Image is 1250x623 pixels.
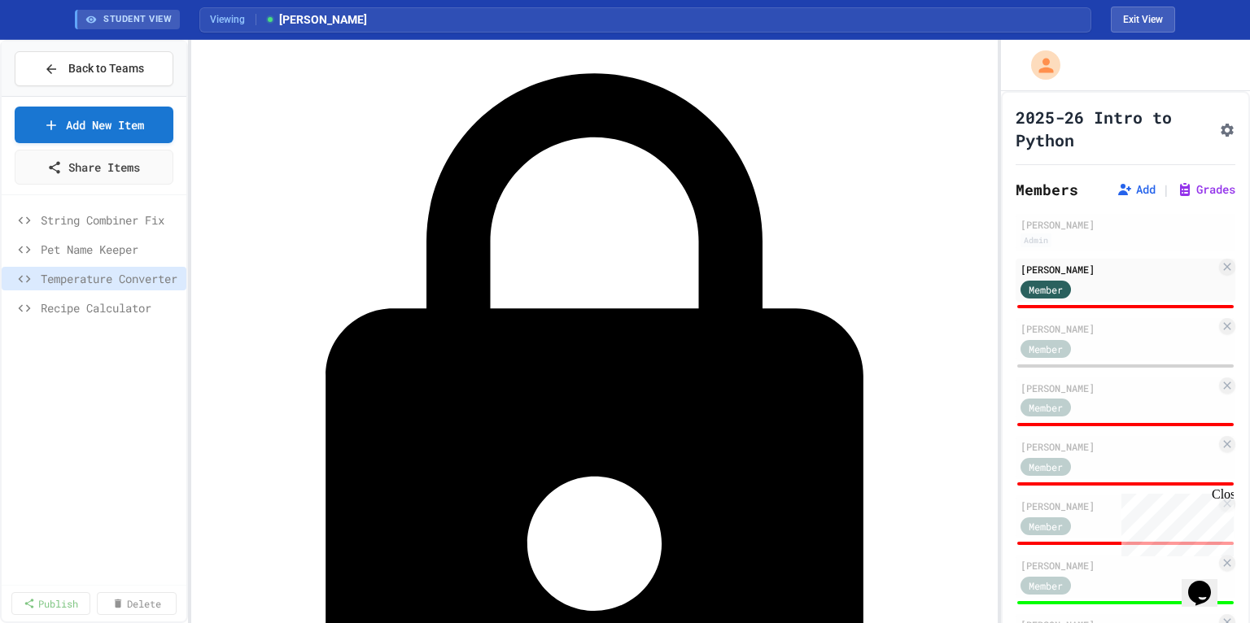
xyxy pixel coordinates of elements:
[1177,181,1235,198] button: Grades
[7,7,112,103] div: Chat with us now!Close
[1029,400,1063,415] span: Member
[1021,381,1216,395] div: [PERSON_NAME]
[1021,321,1216,336] div: [PERSON_NAME]
[1029,342,1063,356] span: Member
[1021,558,1216,573] div: [PERSON_NAME]
[1021,217,1230,232] div: [PERSON_NAME]
[1219,119,1235,138] button: Assignment Settings
[1021,262,1216,277] div: [PERSON_NAME]
[11,592,90,615] a: Publish
[210,12,256,27] span: Viewing
[41,299,180,316] span: Recipe Calculator
[264,11,367,28] span: [PERSON_NAME]
[1111,7,1175,33] button: Exit student view
[1016,178,1078,201] h2: Members
[1029,578,1063,593] span: Member
[1117,181,1156,198] button: Add
[15,51,173,86] button: Back to Teams
[1182,558,1234,607] iframe: chat widget
[1021,439,1216,454] div: [PERSON_NAME]
[1016,106,1213,151] h1: 2025-26 Intro to Python
[1029,282,1063,297] span: Member
[1029,460,1063,474] span: Member
[41,270,180,287] span: Temperature Converter
[41,211,180,229] span: String Combiner Fix
[1014,46,1064,84] div: My Account
[1115,487,1234,556] iframe: chat widget
[15,107,173,143] a: Add New Item
[1021,233,1051,247] div: Admin
[1029,519,1063,534] span: Member
[68,60,144,77] span: Back to Teams
[1162,180,1170,199] span: |
[15,150,173,185] a: Share Items
[97,592,176,615] a: Delete
[103,13,172,27] span: STUDENT VIEW
[41,241,180,258] span: Pet Name Keeper
[1021,499,1216,513] div: [PERSON_NAME]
